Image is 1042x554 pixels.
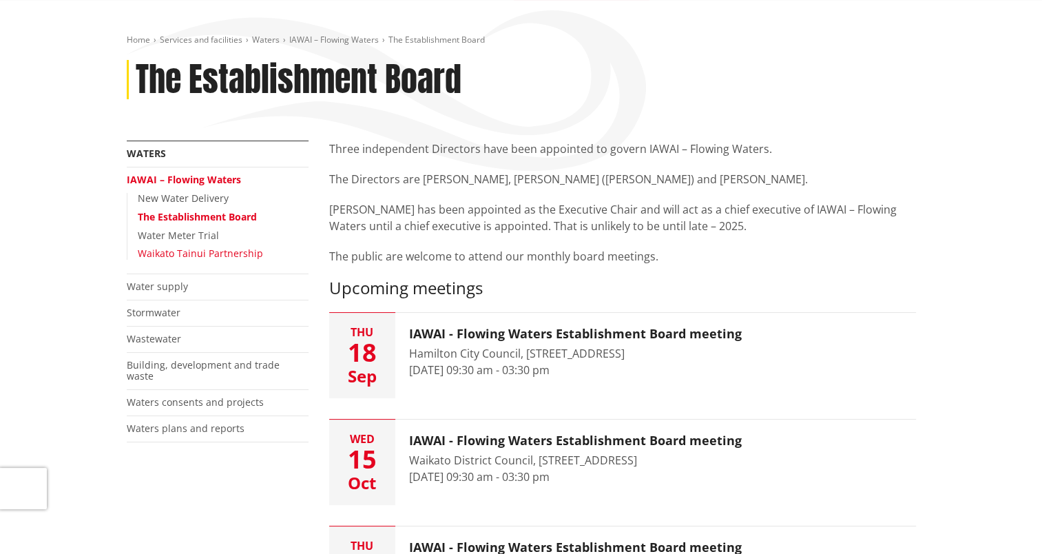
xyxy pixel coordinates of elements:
a: The Establishment Board [138,210,257,223]
div: Thu [329,327,395,338]
p: The public are welcome to attend our monthly board meetings. [329,248,916,265]
a: Services and facilities [160,34,242,45]
span: The Establishment Board [388,34,485,45]
button: Wed 15 Oct IAWAI - Flowing Waters Establishment Board meeting Waikato District Council, [STREET_A... [329,420,916,505]
div: Hamilton City Council, [STREET_ADDRESS] [409,345,742,362]
a: Wastewater [127,332,181,345]
a: New Water Delivery [138,192,229,205]
a: Water supply [127,280,188,293]
div: Sep [329,368,395,384]
a: Waters plans and reports [127,422,244,435]
h3: IAWAI - Flowing Waters Establishment Board meeting [409,433,742,449]
a: Home [127,34,150,45]
a: Waters consents and projects [127,396,264,409]
div: Wed [329,433,395,444]
time: [DATE] 09:30 am - 03:30 pm [409,362,550,378]
div: Oct [329,475,395,491]
a: Waters [252,34,280,45]
p: The Directors are [PERSON_NAME], [PERSON_NAME] ([PERSON_NAME]) and [PERSON_NAME]. [329,171,916,187]
p: [PERSON_NAME] has been appointed as the Executive Chair and will act as a chief executive of IAWA... [329,201,916,234]
a: Waikato Tainui Partnership [138,247,263,260]
h1: The Establishment Board [136,60,461,100]
time: [DATE] 09:30 am - 03:30 pm [409,469,550,484]
iframe: Messenger Launcher [979,496,1028,546]
button: Thu 18 Sep IAWAI - Flowing Waters Establishment Board meeting Hamilton City Council, [STREET_ADDR... [329,313,916,398]
div: Waikato District Council, [STREET_ADDRESS] [409,452,742,469]
p: Three independent Directors have been appointed to govern IAWAI – Flowing Waters. [329,141,916,157]
h3: Upcoming meetings [329,278,916,298]
h3: IAWAI - Flowing Waters Establishment Board meeting [409,327,742,342]
div: 15 [329,447,395,472]
a: Waters [127,147,166,160]
div: 18 [329,340,395,365]
a: Stormwater [127,306,180,319]
div: Thu [329,540,395,551]
a: Building, development and trade waste [127,358,280,383]
nav: breadcrumb [127,34,916,46]
a: IAWAI – Flowing Waters [127,173,241,186]
a: Water Meter Trial [138,229,219,242]
a: IAWAI – Flowing Waters [289,34,379,45]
